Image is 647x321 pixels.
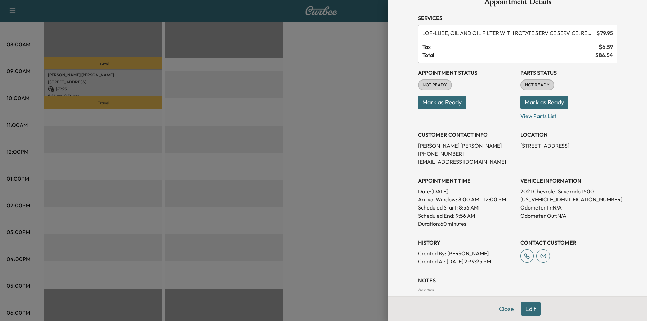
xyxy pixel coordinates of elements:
[418,96,466,109] button: Mark as Ready
[520,141,617,150] p: [STREET_ADDRESS]
[418,14,617,22] h3: Services
[422,29,594,37] span: LUBE, OIL AND OIL FILTER WITH ROTATE SERVICE SERVICE. RESET OIL LIFE MONITOR. HAZARDOUS WASTE FEE...
[418,257,515,265] p: Created At : [DATE] 2:39:25 PM
[418,69,515,77] h3: Appointment Status
[495,302,518,316] button: Close
[597,29,613,37] span: $ 79.95
[418,249,515,257] p: Created By : [PERSON_NAME]
[520,238,617,247] h3: CONTACT CUSTOMER
[418,195,515,203] p: Arrival Window:
[520,176,617,185] h3: VEHICLE INFORMATION
[418,141,515,150] p: [PERSON_NAME] [PERSON_NAME]
[458,195,506,203] span: 8:00 AM - 12:00 PM
[418,220,515,228] p: Duration: 60 minutes
[418,176,515,185] h3: APPOINTMENT TIME
[418,150,515,158] p: [PHONE_NUMBER]
[520,203,617,212] p: Odometer In: N/A
[459,203,479,212] p: 8:56 AM
[520,96,568,109] button: Mark as Ready
[521,82,554,88] span: NOT READY
[520,69,617,77] h3: Parts Status
[520,131,617,139] h3: LOCATION
[422,43,599,51] span: Tax
[520,109,617,120] p: View Parts List
[422,51,595,59] span: Total
[521,302,541,316] button: Edit
[418,212,454,220] p: Scheduled End:
[419,82,451,88] span: NOT READY
[520,195,617,203] p: [US_VEHICLE_IDENTIFICATION_NUMBER]
[418,276,617,284] h3: NOTES
[595,51,613,59] span: $ 86.54
[456,212,475,220] p: 9:56 AM
[418,287,617,292] div: No notes
[520,212,617,220] p: Odometer Out: N/A
[418,187,515,195] p: Date: [DATE]
[418,238,515,247] h3: History
[418,131,515,139] h3: CUSTOMER CONTACT INFO
[418,158,515,166] p: [EMAIL_ADDRESS][DOMAIN_NAME]
[599,43,613,51] span: $ 6.59
[418,203,458,212] p: Scheduled Start:
[520,187,617,195] p: 2021 Chevrolet Silverado 1500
